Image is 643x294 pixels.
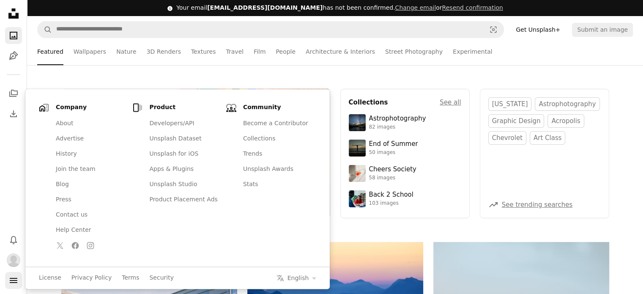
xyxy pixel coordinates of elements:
h1: Product [149,103,222,112]
a: Textures [191,38,216,65]
a: Architecture & Interiors [306,38,375,65]
button: Submit an image [572,23,633,36]
a: Illustrations [5,47,22,64]
form: Find visuals sitewide [37,21,504,38]
span: or [395,4,503,11]
a: acropolis [547,114,584,128]
button: Notifications [5,231,22,248]
div: 50 images [369,149,418,156]
a: Travel [226,38,244,65]
a: Follow Unsplash on Twitter [53,239,67,252]
a: Unsplash Awards [238,162,316,177]
a: Wallpapers [74,38,106,65]
button: Visual search [483,22,503,38]
a: Join the team [51,162,129,177]
div: End of Summer [369,140,418,148]
a: Experimental [453,38,492,65]
a: Home — Unsplash [5,5,22,24]
a: Developers/API [144,116,222,131]
a: Contact us [51,207,129,223]
h1: Community [243,103,316,112]
a: Apps & Plugins [144,162,222,177]
a: Back 2 School103 images [349,190,461,207]
img: Avatar of user Aishwariya D [7,253,20,267]
button: Select your language [276,274,317,282]
a: Privacy Policy [71,274,112,282]
img: premium_photo-1754398386796-ea3dec2a6302 [349,140,366,157]
a: About [51,116,129,131]
div: Back 2 School [369,191,413,199]
h4: Collections [349,97,388,107]
a: Cheers Society58 images [349,165,461,182]
a: Collections [5,85,22,102]
a: Collections [238,131,316,146]
div: Your email has not been confirmed. [176,4,503,12]
a: chevrolet [488,131,526,145]
a: Astrophotography82 images [349,114,461,131]
a: Advertise [51,131,129,146]
a: People [276,38,296,65]
button: Search Unsplash [38,22,52,38]
img: photo-1538592487700-be96de73306f [349,114,366,131]
a: [US_STATE] [488,97,532,111]
img: photo-1610218588353-03e3130b0e2d [349,165,366,182]
a: Film [254,38,265,65]
a: Follow Unsplash on Facebook [68,239,82,252]
a: Security [149,274,174,282]
a: Unsplash Studio [144,177,222,192]
div: 82 images [369,124,426,131]
a: graphic design [488,114,544,128]
a: Get Unsplash+ [511,23,565,36]
a: Press [51,192,129,207]
a: astrophotography [535,97,599,111]
div: 103 images [369,200,413,207]
a: Unsplash Dataset [144,131,222,146]
button: Profile [5,252,22,269]
a: Download History [5,105,22,122]
a: Product Placement Ads [144,192,222,207]
a: See all [440,97,461,107]
a: Become a Contributor [238,116,316,131]
a: art class [530,131,566,145]
a: Nature [116,38,136,65]
button: Menu [5,272,22,289]
a: History [51,146,129,162]
a: Trends [238,146,316,162]
span: [EMAIL_ADDRESS][DOMAIN_NAME] [207,4,323,11]
a: Blog [51,177,129,192]
a: Follow Unsplash on Instagram [84,239,97,252]
a: Street Photography [385,38,443,65]
a: License [39,274,61,282]
div: Astrophotography [369,115,426,123]
a: End of Summer50 images [349,140,461,157]
button: Resend confirmation [442,4,503,12]
div: Cheers Society [369,165,416,174]
a: Unsplash for iOS [144,146,222,162]
a: Terms [122,274,139,282]
a: Photos [5,27,22,44]
a: Change email [395,4,436,11]
a: 3D Renders [147,38,181,65]
a: See trending searches [502,201,573,209]
a: Stats [238,177,316,192]
a: Help Center [51,223,129,238]
img: premium_photo-1683135218355-6d72011bf303 [349,190,366,207]
div: 58 images [369,175,416,181]
h1: Company [56,103,129,112]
